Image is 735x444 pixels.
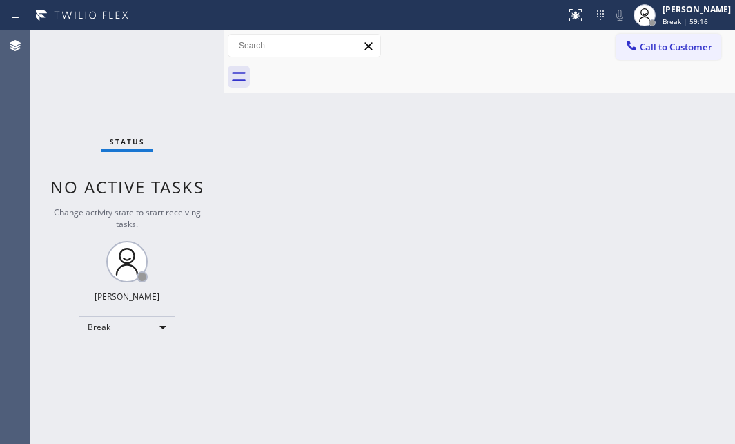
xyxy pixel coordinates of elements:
[228,35,380,57] input: Search
[79,316,175,338] div: Break
[110,137,145,146] span: Status
[663,17,708,26] span: Break | 59:16
[640,41,712,53] span: Call to Customer
[616,34,721,60] button: Call to Customer
[663,3,731,15] div: [PERSON_NAME]
[95,291,159,302] div: [PERSON_NAME]
[54,206,201,230] span: Change activity state to start receiving tasks.
[610,6,629,25] button: Mute
[50,175,204,198] span: No active tasks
